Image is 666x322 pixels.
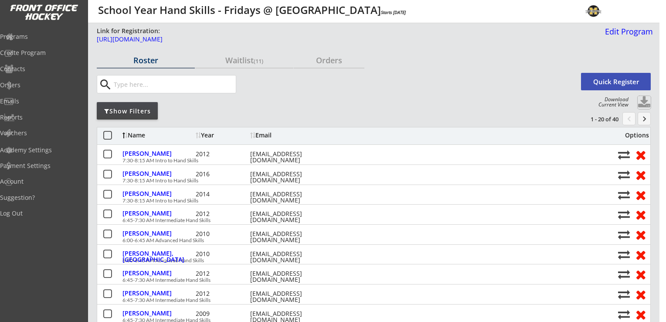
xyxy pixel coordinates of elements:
div: 7:30-8:15 AM Intro to Hand Skills [122,198,613,203]
div: [EMAIL_ADDRESS][DOMAIN_NAME] [250,211,329,223]
div: 7:30-8:15 AM Intro to Hand Skills [122,158,613,163]
div: 2012 [196,271,248,277]
div: [PERSON_NAME], [GEOGRAPHIC_DATA] [122,250,194,263]
div: [PERSON_NAME] [122,151,194,157]
div: Waitlist [195,56,293,64]
div: [URL][DOMAIN_NAME] [97,36,536,42]
button: Move player [618,268,630,280]
button: Remove from roster (no refund) [632,188,649,202]
div: [PERSON_NAME] [122,290,194,296]
button: Move player [618,229,630,240]
button: search [98,78,112,92]
button: Remove from roster (no refund) [632,208,649,221]
div: [EMAIL_ADDRESS][DOMAIN_NAME] [250,191,329,203]
button: Remove from roster (no refund) [632,228,649,241]
font: (11) [254,57,263,65]
div: [PERSON_NAME] [122,310,194,316]
div: [EMAIL_ADDRESS][DOMAIN_NAME] [250,231,329,243]
div: [PERSON_NAME] [122,230,194,236]
div: [PERSON_NAME] [122,171,194,177]
button: Quick Register [581,73,651,90]
button: Move player [618,308,630,320]
div: 2012 [196,151,248,157]
button: chevron_left [622,112,635,125]
div: 7:30-8:15 AM Intro to Hand Skills [122,178,613,183]
button: Move player [618,149,630,161]
div: 6:45-7:30 AM Intermediate Hand Skills [122,298,613,303]
div: [PERSON_NAME] [122,270,194,276]
div: [EMAIL_ADDRESS][DOMAIN_NAME] [250,291,329,303]
div: Roster [97,56,195,64]
button: Remove from roster (no refund) [632,148,649,161]
button: Remove from roster (no refund) [632,308,649,321]
div: [EMAIL_ADDRESS][DOMAIN_NAME] [250,251,329,263]
button: Click to download full roster. Your browser settings may try to block it, check your security set... [638,96,651,109]
div: [PERSON_NAME] [122,210,194,216]
a: Edit Program [601,27,653,43]
div: 6:00-6:45 AM Advanced Hand Skills [122,258,613,263]
div: 2012 [196,211,248,217]
div: 2010 [196,231,248,237]
button: Remove from roster (no refund) [632,168,649,182]
div: Email [250,132,329,138]
em: Starts [DATE] [381,9,406,15]
button: Remove from roster (no refund) [632,288,649,301]
div: 6:00-6:45 AM Advanced Hand Skills [122,238,613,243]
div: 2012 [196,291,248,297]
button: Move player [618,249,630,260]
div: 6:45-7:30 AM Intermediate Hand Skills [122,277,613,283]
div: Options [618,132,649,138]
div: Link for Registration: [97,27,161,35]
div: 2016 [196,171,248,177]
button: Remove from roster (no refund) [632,248,649,261]
button: Move player [618,288,630,300]
div: 2010 [196,251,248,257]
div: [EMAIL_ADDRESS][DOMAIN_NAME] [250,151,329,163]
div: [PERSON_NAME] [122,191,194,197]
button: Remove from roster (no refund) [632,267,649,281]
div: Download Current View [594,97,629,107]
button: Move player [618,189,630,201]
div: [EMAIL_ADDRESS][DOMAIN_NAME] [250,271,329,283]
button: keyboard_arrow_right [638,112,651,125]
div: Name [122,132,194,138]
div: Show Filters [97,107,158,116]
div: 6:45-7:30 AM Intermediate Hand Skills [122,218,613,223]
div: 1 - 20 of 40 [573,115,618,123]
div: [EMAIL_ADDRESS][DOMAIN_NAME] [250,171,329,183]
a: [URL][DOMAIN_NAME] [97,36,536,47]
div: 2009 [196,311,248,317]
button: Move player [618,169,630,181]
div: 2014 [196,191,248,197]
div: Orders [294,56,364,64]
div: Edit Program [601,27,653,35]
button: Move player [618,209,630,220]
input: Type here... [112,75,236,93]
div: Year [196,132,248,138]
